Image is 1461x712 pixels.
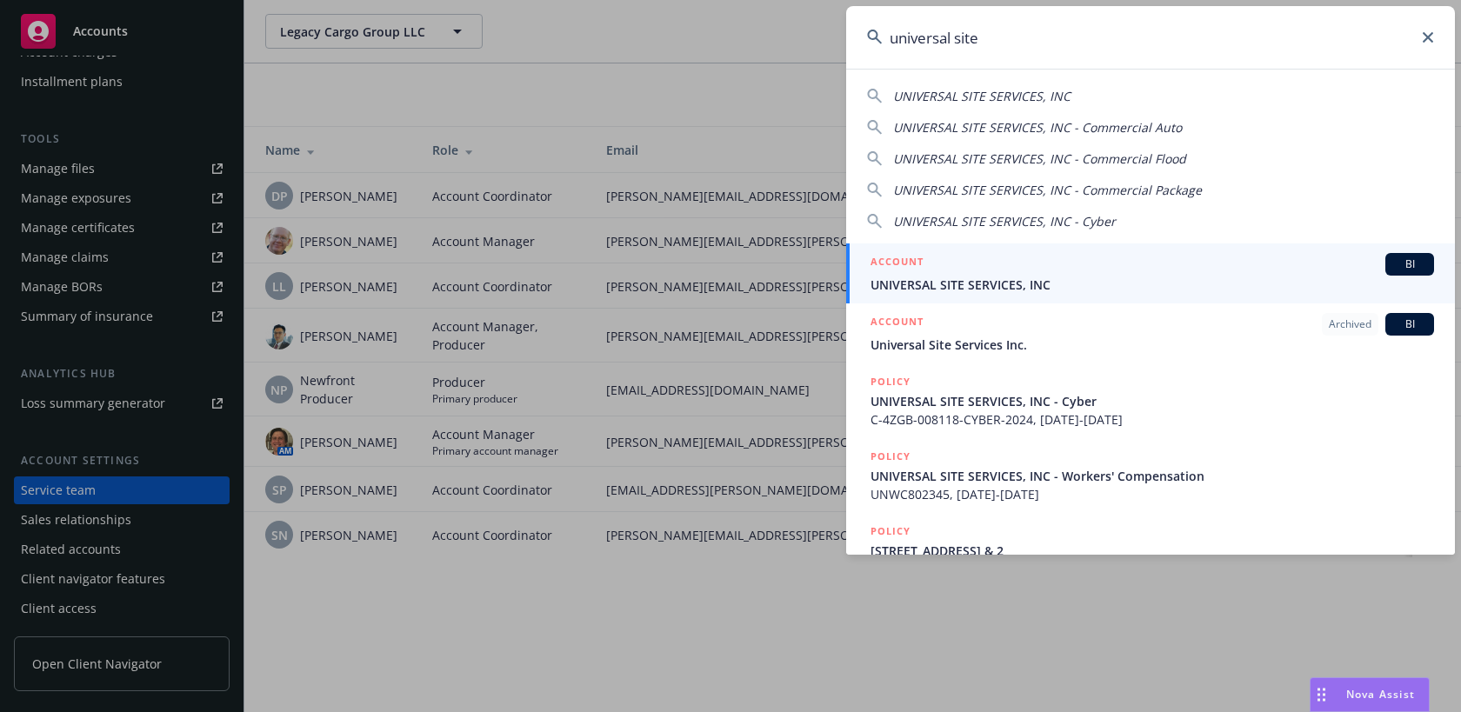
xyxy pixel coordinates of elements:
[893,182,1202,198] span: UNIVERSAL SITE SERVICES, INC - Commercial Package
[846,6,1455,69] input: Search...
[893,88,1071,104] span: UNIVERSAL SITE SERVICES, INC
[1310,677,1430,712] button: Nova Assist
[846,243,1455,303] a: ACCOUNTBIUNIVERSAL SITE SERVICES, INC
[1392,256,1427,272] span: BI
[846,363,1455,438] a: POLICYUNIVERSAL SITE SERVICES, INC - CyberC-4ZGB-008118-CYBER-2024, [DATE]-[DATE]
[871,467,1434,485] span: UNIVERSAL SITE SERVICES, INC - Workers' Compensation
[871,410,1434,429] span: C-4ZGB-008118-CYBER-2024, [DATE]-[DATE]
[871,336,1434,354] span: Universal Site Services Inc.
[893,213,1116,230] span: UNIVERSAL SITE SERVICES, INC - Cyber
[1311,678,1332,711] div: Drag to move
[871,485,1434,503] span: UNWC802345, [DATE]-[DATE]
[871,313,924,334] h5: ACCOUNT
[1346,687,1415,702] span: Nova Assist
[871,448,911,465] h5: POLICY
[871,253,924,274] h5: ACCOUNT
[871,522,911,540] h5: POLICY
[846,513,1455,588] a: POLICY[STREET_ADDRESS] & 2
[893,150,1186,167] span: UNIVERSAL SITE SERVICES, INC - Commercial Flood
[871,373,911,390] h5: POLICY
[893,119,1182,136] span: UNIVERSAL SITE SERVICES, INC - Commercial Auto
[871,392,1434,410] span: UNIVERSAL SITE SERVICES, INC - Cyber
[1329,316,1371,332] span: Archived
[846,303,1455,363] a: ACCOUNTArchivedBIUniversal Site Services Inc.
[1392,316,1427,332] span: BI
[846,438,1455,513] a: POLICYUNIVERSAL SITE SERVICES, INC - Workers' CompensationUNWC802345, [DATE]-[DATE]
[871,276,1434,294] span: UNIVERSAL SITE SERVICES, INC
[871,542,1434,560] span: [STREET_ADDRESS] & 2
